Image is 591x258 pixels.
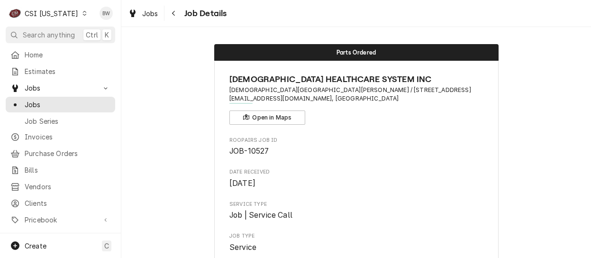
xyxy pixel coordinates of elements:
[25,182,110,192] span: Vendors
[25,132,110,142] span: Invoices
[182,7,227,20] span: Job Details
[25,232,110,242] span: Reports
[6,162,115,178] a: Bills
[229,73,483,86] span: Name
[229,168,483,176] span: Date Received
[6,129,115,145] a: Invoices
[229,111,305,125] button: Open in Maps
[25,50,110,60] span: Home
[142,9,158,18] span: Jobs
[229,232,483,253] div: Job Type
[229,201,483,221] div: Service Type
[6,47,115,63] a: Home
[229,201,483,208] span: Service Type
[229,137,483,157] div: Roopairs Job ID
[100,7,113,20] div: BW
[25,100,110,110] span: Jobs
[229,168,483,189] div: Date Received
[6,97,115,112] a: Jobs
[229,232,483,240] span: Job Type
[25,198,110,208] span: Clients
[229,146,483,157] span: Roopairs Job ID
[6,195,115,211] a: Clients
[9,7,22,20] div: C
[214,44,499,61] div: Status
[25,165,110,175] span: Bills
[6,64,115,79] a: Estimates
[6,230,115,245] a: Reports
[229,147,269,156] span: JOB-10527
[6,113,115,129] a: Job Series
[6,146,115,161] a: Purchase Orders
[6,80,115,96] a: Go to Jobs
[9,7,22,20] div: CSI Kentucky's Avatar
[100,7,113,20] div: Brad Wicks's Avatar
[25,148,110,158] span: Purchase Orders
[166,6,182,21] button: Navigate back
[229,243,256,252] span: Service
[6,212,115,228] a: Go to Pricebook
[229,137,483,144] span: Roopairs Job ID
[23,30,75,40] span: Search anything
[229,179,255,188] span: [DATE]
[25,116,110,126] span: Job Series
[229,73,483,125] div: Client Information
[25,242,46,250] span: Create
[104,241,109,251] span: C
[25,215,96,225] span: Pricebook
[86,30,98,40] span: Ctrl
[229,242,483,253] span: Job Type
[25,9,78,18] div: CSI [US_STATE]
[6,27,115,43] button: Search anythingCtrlK
[25,83,96,93] span: Jobs
[229,210,483,221] span: Service Type
[336,49,376,55] span: Parts Ordered
[124,6,162,21] a: Jobs
[229,86,483,103] span: Address
[6,179,115,194] a: Vendors
[25,66,110,76] span: Estimates
[105,30,109,40] span: K
[229,178,483,189] span: Date Received
[229,211,292,220] span: Job | Service Call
